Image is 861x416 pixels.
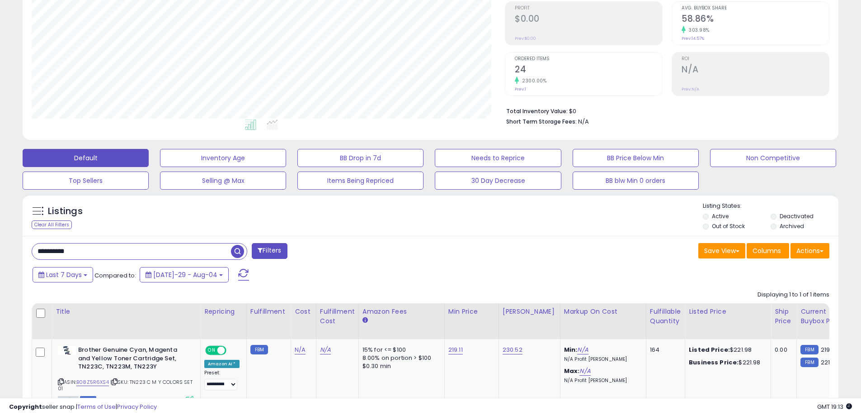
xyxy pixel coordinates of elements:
span: 221.98 [821,358,839,367]
a: B08Z5R6XS4 [76,378,109,386]
span: 2025-08-12 19:13 GMT [817,402,852,411]
a: N/A [320,345,331,354]
div: $221.98 [689,359,764,367]
button: Selling @ Max [160,172,286,190]
a: N/A [577,345,588,354]
div: 8.00% on portion > $100 [362,354,438,362]
button: Top Sellers [23,172,149,190]
b: Listed Price: [689,345,730,354]
div: Ship Price [775,307,793,326]
b: Max: [564,367,580,375]
small: Amazon Fees. [362,316,368,325]
a: Privacy Policy [117,402,157,411]
div: Title [56,307,197,316]
small: FBM [800,358,818,367]
label: Out of Stock [712,222,745,230]
p: N/A Profit [PERSON_NAME] [564,356,639,363]
div: Listed Price [689,307,767,316]
div: $0.30 min [362,362,438,370]
div: Markup on Cost [564,307,642,316]
h2: $0.00 [515,14,662,26]
p: Listing States: [703,202,838,210]
img: 31BKTxRAagL._SL40_.jpg [58,346,76,355]
label: Archived [780,222,804,230]
small: Prev: $0.00 [515,36,536,41]
div: Repricing [204,307,243,316]
small: 303.98% [686,27,710,33]
button: Filters [252,243,287,259]
label: Deactivated [780,212,814,220]
span: Profit [515,6,662,11]
label: Active [712,212,729,220]
a: 219.11 [448,345,463,354]
b: Total Inventory Value: [506,107,568,115]
span: [DATE]-29 - Aug-04 [153,270,217,279]
h5: Listings [48,205,83,218]
a: 230.52 [503,345,522,354]
span: Columns [753,246,781,255]
div: Displaying 1 to 1 of 1 items [757,291,829,299]
small: FBM [250,345,268,354]
button: Needs to Reprice [435,149,561,167]
th: The percentage added to the cost of goods (COGS) that forms the calculator for Min & Max prices. [560,303,646,339]
small: Prev: 14.57% [682,36,704,41]
span: ROI [682,57,829,62]
span: Ordered Items [515,57,662,62]
div: ASIN: [58,346,193,403]
span: Avg. Buybox Share [682,6,829,11]
button: BB blw Min 0 orders [573,172,699,190]
button: BB Price Below Min [573,149,699,167]
button: Last 7 Days [33,267,93,282]
button: Columns [747,243,789,258]
div: $221.98 [689,346,764,354]
p: N/A Profit [PERSON_NAME] [564,378,639,384]
button: Save View [698,243,745,258]
b: Short Term Storage Fees: [506,118,577,125]
span: 219 [821,345,830,354]
h2: N/A [682,64,829,77]
span: ON [206,347,217,354]
b: Business Price: [689,358,739,367]
div: [PERSON_NAME] [503,307,556,316]
span: N/A [578,117,589,126]
div: 15% for <= $100 [362,346,438,354]
button: Non Competitive [710,149,836,167]
div: Amazon AI * [204,360,240,368]
a: N/A [295,345,306,354]
h2: 24 [515,64,662,77]
button: Inventory Age [160,149,286,167]
div: Preset: [204,370,240,390]
a: N/A [579,367,590,376]
button: Default [23,149,149,167]
span: | SKU: TN223 C M Y COLORS SET 01 [58,378,193,392]
small: Prev: N/A [682,86,699,92]
div: Cost [295,307,312,316]
strong: Copyright [9,402,42,411]
a: Terms of Use [77,402,116,411]
b: Min: [564,345,578,354]
div: seller snap | | [9,403,157,411]
button: BB Drop in 7d [297,149,423,167]
div: 0.00 [775,346,790,354]
div: Clear All Filters [32,220,72,229]
button: Actions [790,243,829,258]
div: Fulfillment Cost [320,307,355,326]
span: Compared to: [94,271,136,280]
li: $0 [506,105,823,116]
button: [DATE]-29 - Aug-04 [140,267,229,282]
div: Current Buybox Price [800,307,847,326]
small: FBM [800,345,818,354]
span: FBM [80,396,96,404]
span: OFF [225,347,240,354]
small: Prev: 1 [515,86,526,92]
div: Amazon Fees [362,307,441,316]
small: 2300.00% [519,77,546,84]
span: All listings currently available for purchase on Amazon [58,396,79,404]
b: Brother Genuine Cyan, Magenta and Yellow Toner Cartridge Set, TN223C, TN223M, TN223Y [78,346,188,373]
span: Last 7 Days [46,270,82,279]
div: Min Price [448,307,495,316]
div: Fulfillment [250,307,287,316]
button: Items Being Repriced [297,172,423,190]
div: 164 [650,346,678,354]
h2: 58.86% [682,14,829,26]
